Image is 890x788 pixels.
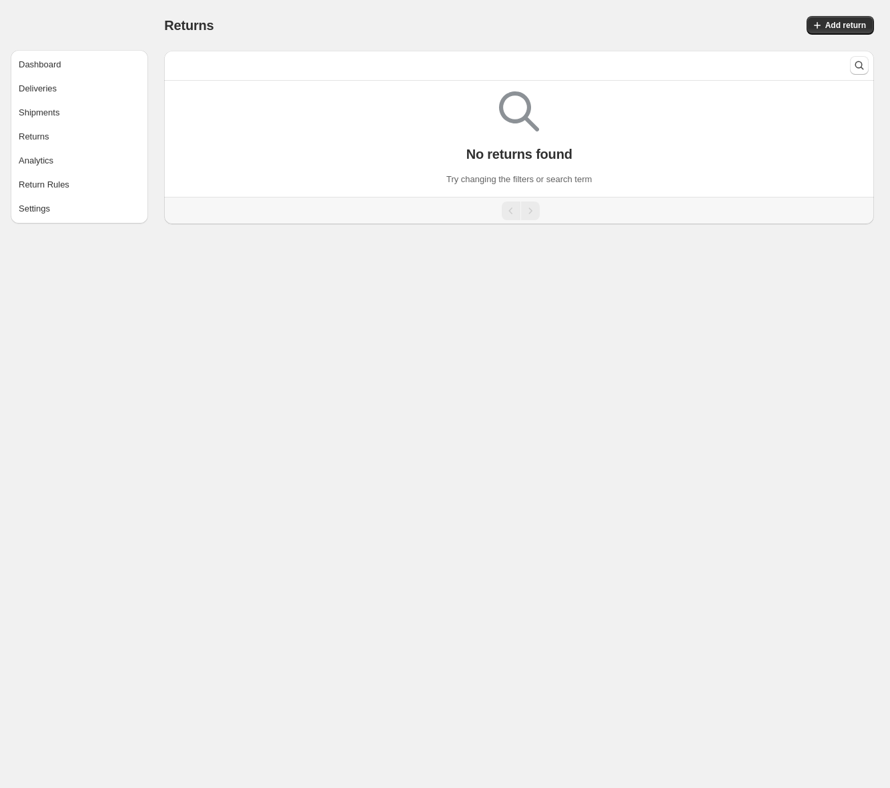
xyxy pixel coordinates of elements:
button: Analytics [15,150,144,171]
button: Add return [807,16,874,35]
p: No returns found [466,146,572,162]
button: Returns [15,126,144,147]
button: Search and filter results [850,56,869,75]
button: Shipments [15,102,144,123]
p: Try changing the filters or search term [446,173,592,186]
button: Dashboard [15,54,144,75]
button: Settings [15,198,144,220]
button: Deliveries [15,78,144,99]
div: Settings [19,202,50,216]
div: Return Rules [19,178,69,191]
div: Deliveries [19,82,57,95]
span: Add return [825,20,866,31]
div: Dashboard [19,58,61,71]
nav: Pagination [164,197,874,224]
div: Shipments [19,106,59,119]
img: Empty search results [499,91,539,131]
span: Returns [164,18,213,33]
div: Returns [19,130,49,143]
div: Analytics [19,154,53,167]
button: Return Rules [15,174,144,195]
